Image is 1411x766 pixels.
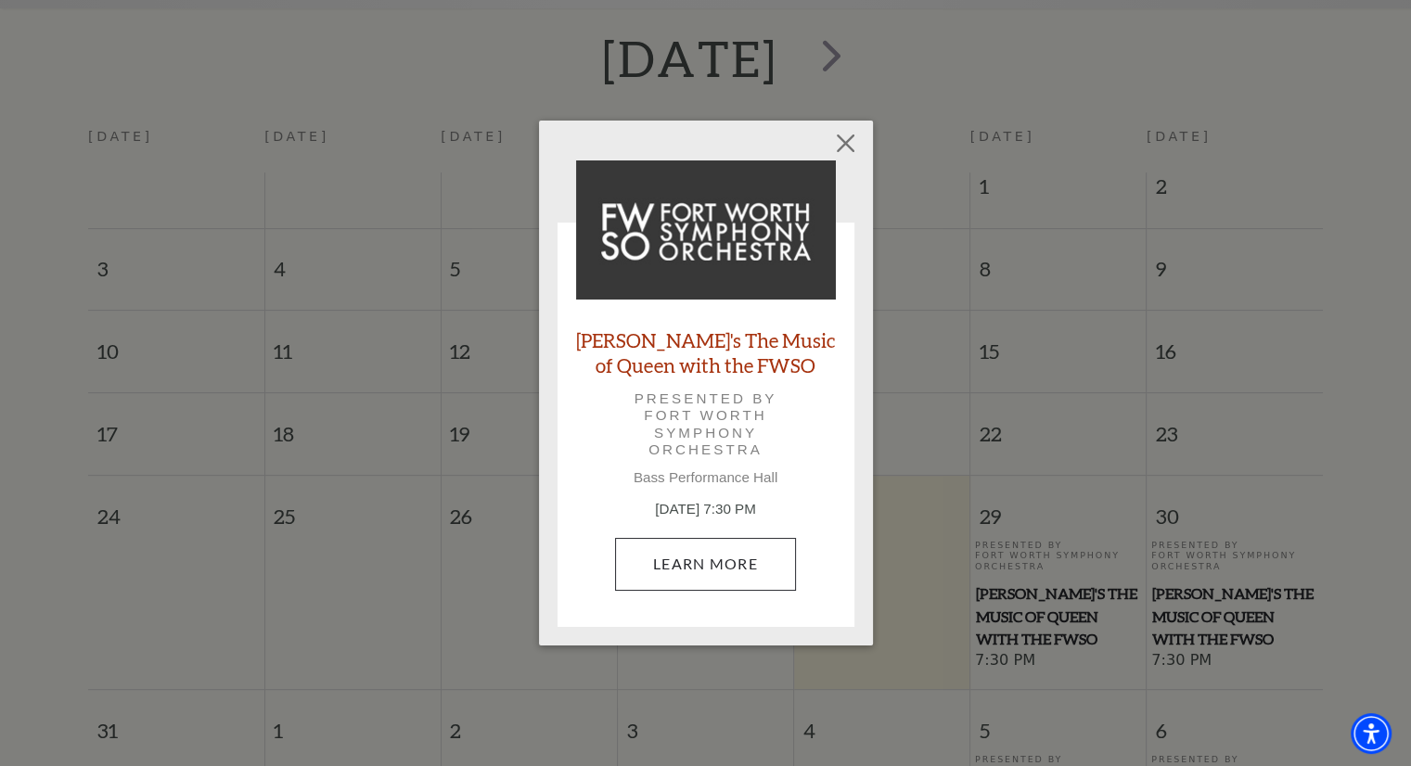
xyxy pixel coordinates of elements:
p: Bass Performance Hall [576,469,836,486]
p: [DATE] 7:30 PM [576,499,836,520]
img: Windborne's The Music of Queen with the FWSO [576,160,836,300]
button: Close [827,126,863,161]
p: Presented by Fort Worth Symphony Orchestra [602,390,810,458]
div: Accessibility Menu [1351,713,1392,754]
a: August 30, 7:30 PM Learn More [615,538,796,590]
a: [PERSON_NAME]'s The Music of Queen with the FWSO [576,327,836,377]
